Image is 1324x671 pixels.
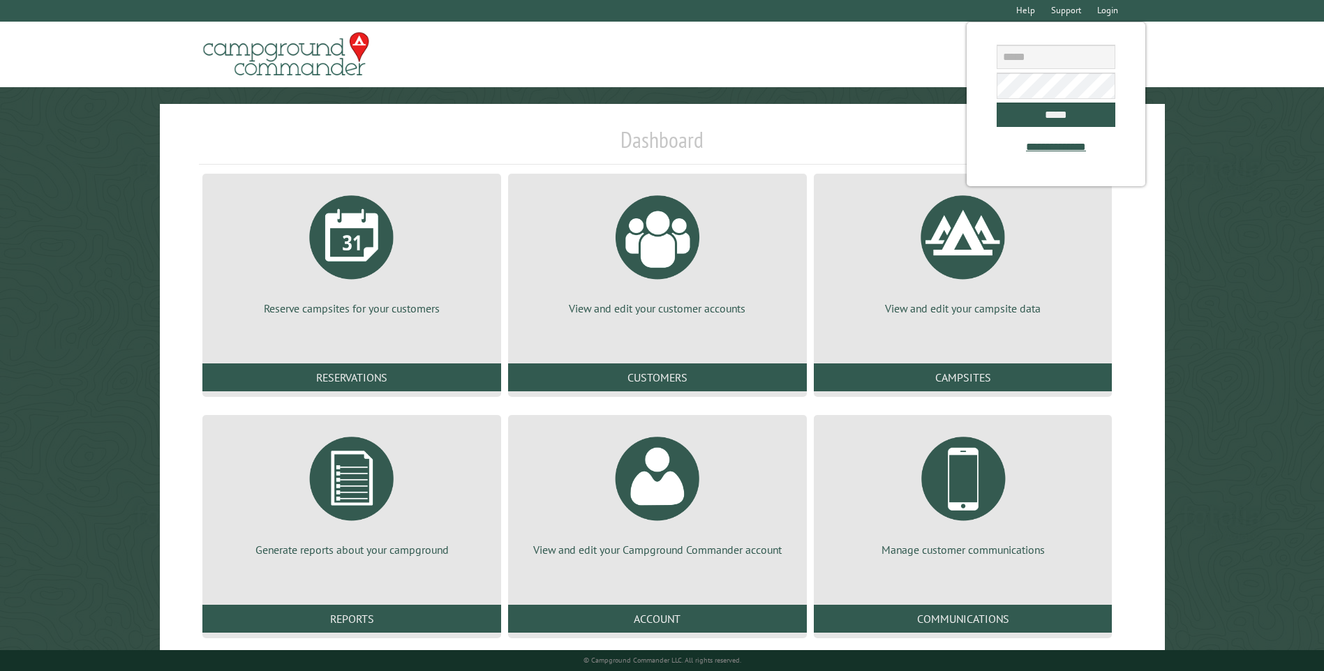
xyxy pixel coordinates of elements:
[202,605,501,633] a: Reports
[219,426,484,557] a: Generate reports about your campground
[814,363,1113,391] a: Campsites
[831,542,1096,557] p: Manage customer communications
[525,426,790,557] a: View and edit your Campground Commander account
[508,363,807,391] a: Customers
[831,185,1096,316] a: View and edit your campsite data
[202,363,501,391] a: Reservations
[583,656,741,665] small: © Campground Commander LLC. All rights reserved.
[508,605,807,633] a: Account
[525,542,790,557] p: View and edit your Campground Commander account
[831,301,1096,316] p: View and edit your campsite data
[525,301,790,316] p: View and edit your customer accounts
[219,542,484,557] p: Generate reports about your campground
[199,27,373,82] img: Campground Commander
[199,126,1124,165] h1: Dashboard
[814,605,1113,633] a: Communications
[831,426,1096,557] a: Manage customer communications
[219,301,484,316] p: Reserve campsites for your customers
[525,185,790,316] a: View and edit your customer accounts
[219,185,484,316] a: Reserve campsites for your customers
